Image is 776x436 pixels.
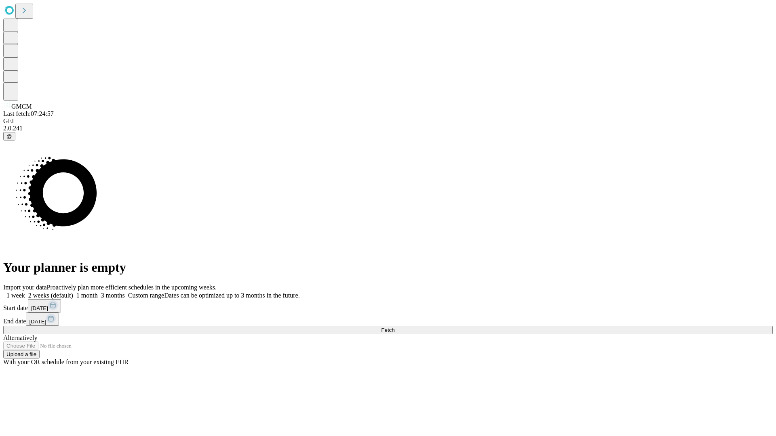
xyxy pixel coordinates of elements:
[101,292,125,299] span: 3 months
[76,292,98,299] span: 1 month
[381,327,394,333] span: Fetch
[47,284,217,291] span: Proactively plan more efficient schedules in the upcoming weeks.
[31,305,48,311] span: [DATE]
[3,117,773,125] div: GEI
[28,299,61,312] button: [DATE]
[164,292,299,299] span: Dates can be optimized up to 3 months in the future.
[6,292,25,299] span: 1 week
[29,319,46,325] span: [DATE]
[3,132,15,140] button: @
[3,326,773,334] button: Fetch
[3,110,54,117] span: Last fetch: 07:24:57
[26,312,59,326] button: [DATE]
[28,292,73,299] span: 2 weeks (default)
[3,299,773,312] div: Start date
[3,358,129,365] span: With your OR schedule from your existing EHR
[3,260,773,275] h1: Your planner is empty
[128,292,164,299] span: Custom range
[3,312,773,326] div: End date
[6,133,12,139] span: @
[3,125,773,132] div: 2.0.241
[3,334,37,341] span: Alternatively
[3,350,40,358] button: Upload a file
[3,284,47,291] span: Import your data
[11,103,32,110] span: GMCM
